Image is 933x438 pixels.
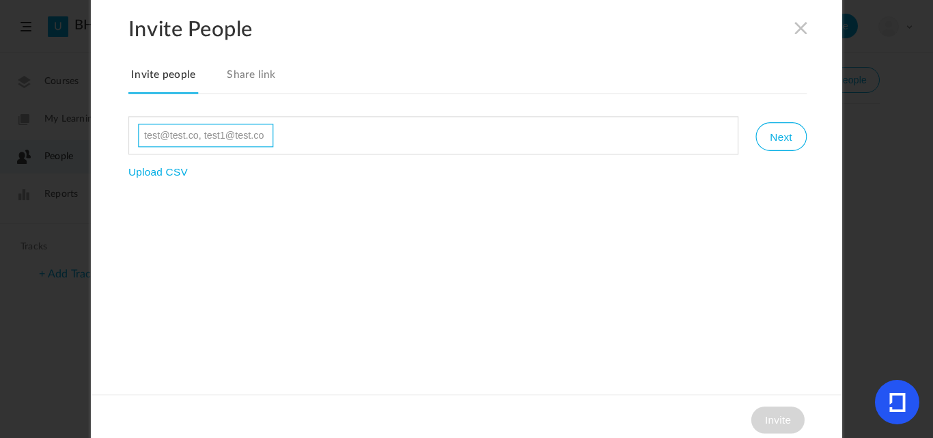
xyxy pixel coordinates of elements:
[128,65,198,94] a: Invite people
[224,65,279,94] a: Share link
[128,16,842,42] h2: Invite People
[755,122,806,151] button: Next
[138,124,273,147] input: test@test.co, test1@test.co
[128,165,188,178] button: Upload CSV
